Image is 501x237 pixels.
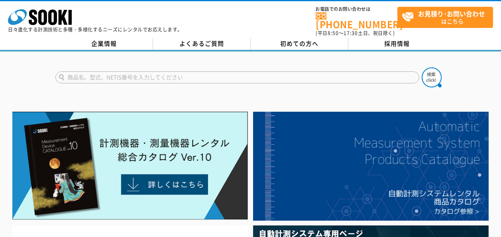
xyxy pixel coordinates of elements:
[8,27,183,32] p: 日々進化する計測技術と多種・多様化するニーズにレンタルでお応えします。
[316,30,395,37] span: (平日 ～ 土日、祝日除く)
[348,38,446,50] a: 採用情報
[316,12,397,29] a: [PHONE_NUMBER]
[55,71,419,83] input: 商品名、型式、NETIS番号を入力してください
[316,7,397,12] span: お電話でのお問い合わせは
[344,30,358,37] span: 17:30
[153,38,251,50] a: よくあるご質問
[251,38,348,50] a: 初めての方へ
[397,7,493,28] a: お見積り･お問い合わせはこちら
[55,38,153,50] a: 企業情報
[418,9,485,18] strong: お見積り･お問い合わせ
[422,67,442,87] img: btn_search.png
[328,30,339,37] span: 8:50
[402,7,493,27] span: はこちら
[280,39,318,48] span: 初めての方へ
[253,112,489,221] img: 自動計測システムカタログ
[12,112,248,220] img: Catalog Ver10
